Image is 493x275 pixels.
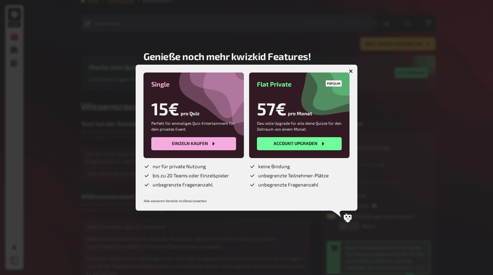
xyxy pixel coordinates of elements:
span: unbegrenzte Teilnehmer-Plätze [258,172,329,179]
button: Einzeln kaufen [151,137,236,150]
h3: Flat Private [257,80,342,88]
a: Alle weiteren Vorteile im Detail ansehen [143,199,206,203]
h3: Single [151,80,236,88]
span: pro Monat [288,110,312,119]
span: unbegrenzte Fragenanzahl [153,182,213,188]
div: Popular [326,80,342,87]
span: bis zu 20 Teams oder Einzelspieler [153,172,229,179]
p: Perfekt für einmaliges Quiz-Entertainment für dein privates Event. [151,120,236,132]
button: Account upgraden [257,137,342,150]
span: unbegrenzte Fragenanzahl [258,182,318,188]
h1: 15€ [151,98,179,119]
h2: Genieße noch mehr kwizkid Features! [143,50,311,62]
span: keine Bindung [258,163,290,170]
h1: 57€ [257,98,287,119]
span: pro Quiz [181,110,200,119]
p: Das volle Upgrade für alle deine Quizze für den Zeitraum von einem Monat. [257,120,342,132]
span: nur für private Nutzung [153,163,206,170]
